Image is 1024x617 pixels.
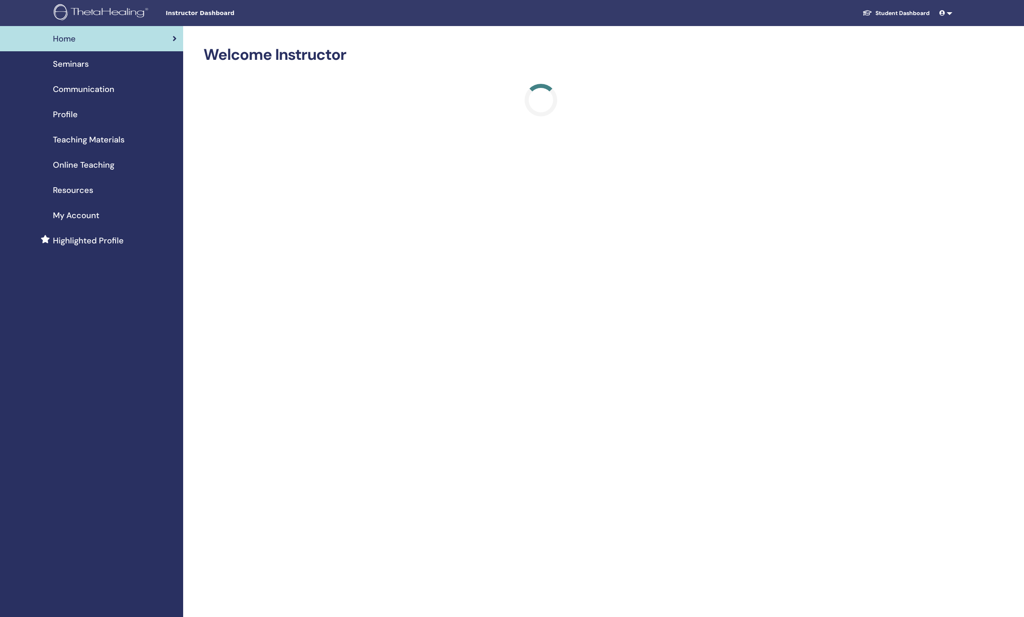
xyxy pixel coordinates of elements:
a: Student Dashboard [856,6,936,21]
span: Highlighted Profile [53,234,124,247]
span: Seminars [53,58,89,70]
span: Profile [53,108,78,120]
span: Home [53,33,76,45]
span: My Account [53,209,99,221]
h2: Welcome Instructor [203,46,878,64]
span: Instructor Dashboard [166,9,288,18]
span: Communication [53,83,114,95]
span: Resources [53,184,93,196]
span: Online Teaching [53,159,114,171]
span: Teaching Materials [53,133,125,146]
img: logo.png [54,4,151,22]
img: graduation-cap-white.svg [862,9,872,16]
